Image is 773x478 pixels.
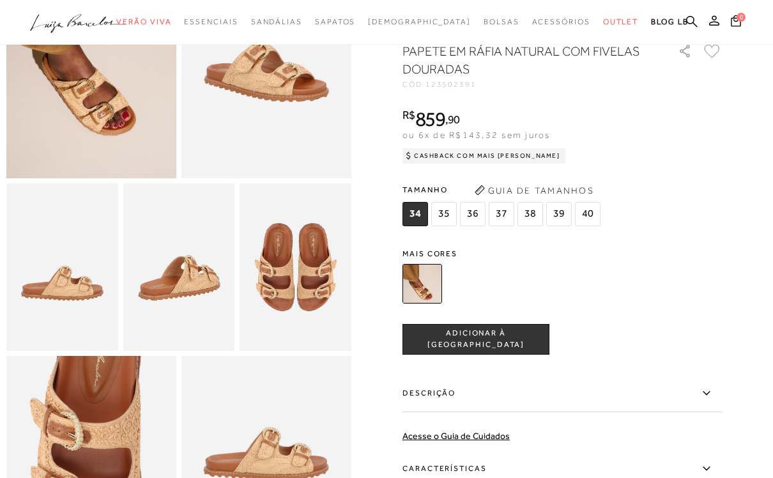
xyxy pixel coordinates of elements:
[470,180,598,201] button: Guia de Tamanhos
[251,10,302,34] a: noSubCategoriesText
[402,109,415,121] i: R$
[368,10,471,34] a: noSubCategoriesText
[484,10,519,34] a: noSubCategoriesText
[489,202,514,226] span: 37
[402,264,442,304] img: PAPETE EM RÁFIA NATURAL COM FIVELAS DOURADAS
[415,107,445,130] span: 859
[368,17,471,26] span: [DEMOGRAPHIC_DATA]
[603,17,639,26] span: Outlet
[517,202,543,226] span: 38
[116,10,171,34] a: noSubCategoriesText
[6,183,118,351] img: image
[403,328,549,351] span: ADICIONAR À [GEOGRAPHIC_DATA]
[532,17,590,26] span: Acessórios
[431,202,457,226] span: 35
[737,13,746,22] span: 0
[460,202,486,226] span: 36
[315,17,355,26] span: Sapatos
[402,42,642,78] h1: PAPETE EM RÁFIA NATURAL COM FIVELAS DOURADAS
[484,17,519,26] span: Bolsas
[402,250,722,258] span: Mais cores
[448,112,460,126] span: 90
[116,17,171,26] span: Verão Viva
[425,80,477,89] span: 123502391
[651,17,688,26] span: BLOG LB
[184,17,238,26] span: Essenciais
[575,202,601,226] span: 40
[546,202,572,226] span: 39
[402,375,722,412] label: Descrição
[402,431,510,441] a: Acesse o Guia de Cuidados
[532,10,590,34] a: noSubCategoriesText
[402,130,550,140] span: ou 6x de R$143,32 sem juros
[727,14,745,31] button: 0
[603,10,639,34] a: noSubCategoriesText
[315,10,355,34] a: noSubCategoriesText
[402,148,565,164] div: Cashback com Mais [PERSON_NAME]
[445,114,460,125] i: ,
[651,10,688,34] a: BLOG LB
[402,81,658,88] div: CÓD:
[402,180,604,199] span: Tamanho
[240,183,351,351] img: image
[402,202,428,226] span: 34
[184,10,238,34] a: noSubCategoriesText
[123,183,235,351] img: image
[251,17,302,26] span: Sandálias
[402,324,549,355] button: ADICIONAR À [GEOGRAPHIC_DATA]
